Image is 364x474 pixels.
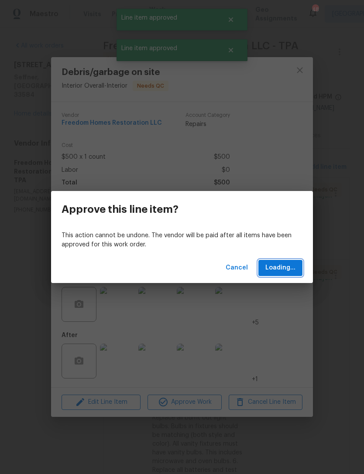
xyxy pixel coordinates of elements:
span: Loading... [265,263,295,273]
button: Cancel [222,260,251,276]
button: Loading... [258,260,302,276]
p: This action cannot be undone. The vendor will be paid after all items have been approved for this... [62,231,302,249]
h3: Approve this line item? [62,203,179,215]
span: Cancel [226,263,248,273]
